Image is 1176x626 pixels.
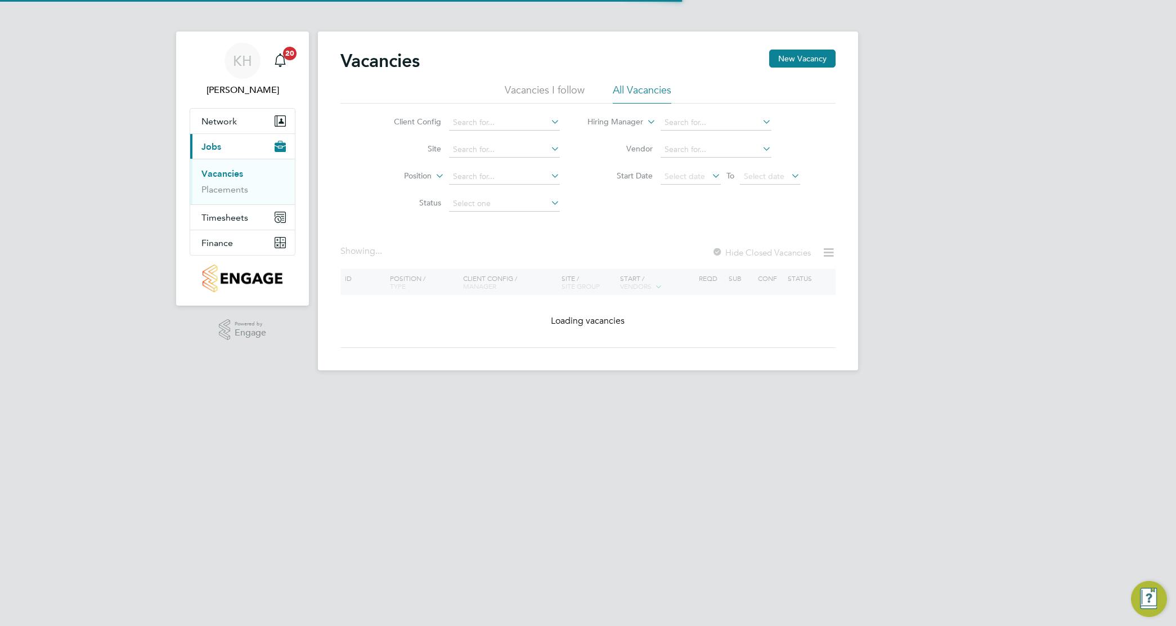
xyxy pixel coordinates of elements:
span: Jobs [201,141,221,152]
label: Start Date [588,171,653,181]
span: Select date [744,171,784,181]
a: Powered byEngage [219,319,267,341]
label: Hide Closed Vacancies [712,247,811,258]
span: KH [233,53,252,68]
div: Showing [340,245,384,257]
input: Search for... [449,115,560,131]
img: countryside-properties-logo-retina.png [203,265,282,292]
nav: Main navigation [176,32,309,306]
span: ... [375,245,382,257]
button: Engage Resource Center [1131,581,1167,617]
input: Select one [449,196,560,212]
span: Finance [201,238,233,248]
button: New Vacancy [769,50,836,68]
span: Select date [665,171,705,181]
button: Jobs [190,134,295,159]
div: Jobs [190,159,295,204]
a: KH[PERSON_NAME] [190,43,295,97]
span: Timesheets [201,212,248,223]
input: Search for... [449,142,560,158]
label: Client Config [376,117,441,127]
button: Finance [190,230,295,255]
a: Placements [201,184,248,195]
input: Search for... [449,169,560,185]
label: Vendor [588,144,653,154]
li: All Vacancies [613,83,671,104]
a: Go to home page [190,265,295,292]
span: To [723,168,738,183]
li: Vacancies I follow [505,83,585,104]
a: 20 [269,43,291,79]
label: Position [367,171,432,182]
a: Vacancies [201,168,243,179]
span: 20 [283,47,297,60]
span: Kimberley Heywood-Cann [190,83,295,97]
label: Hiring Manager [578,117,643,128]
button: Timesheets [190,205,295,230]
input: Search for... [661,142,771,158]
label: Site [376,144,441,154]
button: Network [190,109,295,133]
input: Search for... [661,115,771,131]
h2: Vacancies [340,50,420,72]
span: Network [201,116,237,127]
span: Engage [235,328,266,338]
label: Status [376,198,441,208]
span: Powered by [235,319,266,329]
